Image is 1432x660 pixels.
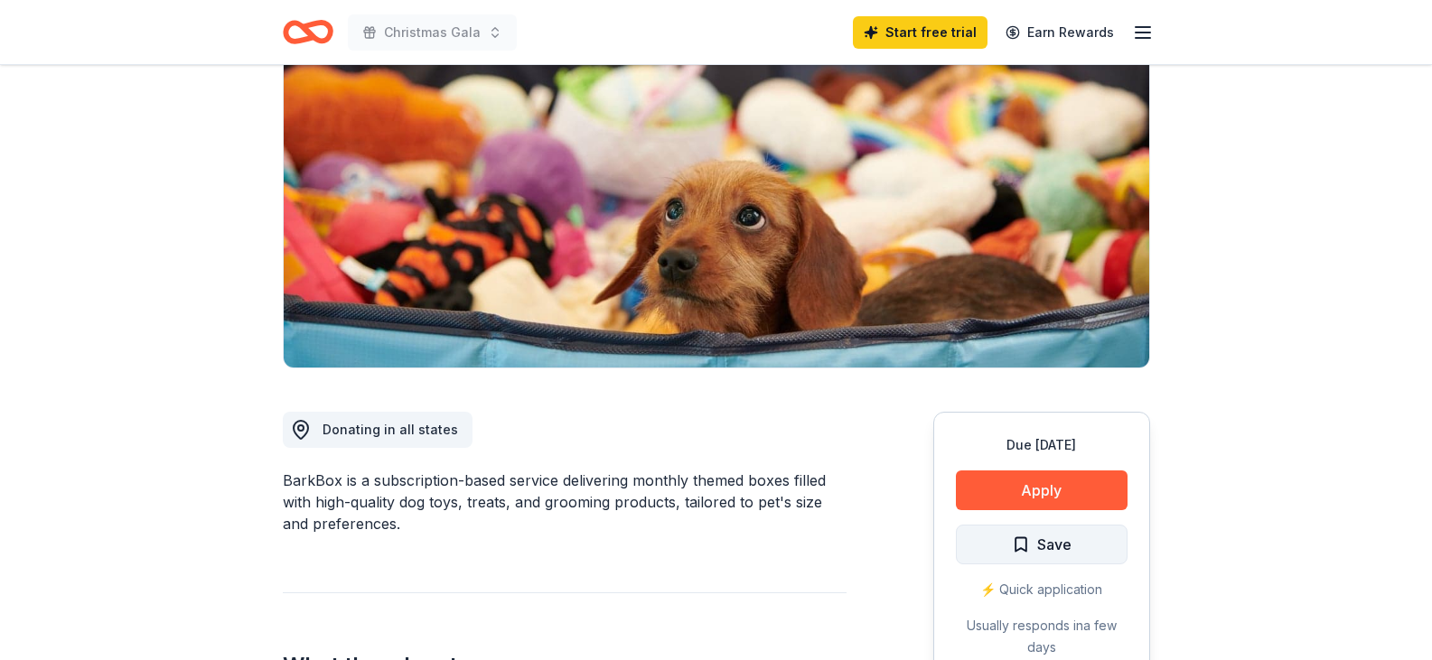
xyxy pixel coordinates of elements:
[995,16,1125,49] a: Earn Rewards
[956,470,1128,510] button: Apply
[853,16,987,49] a: Start free trial
[1037,533,1072,556] span: Save
[323,422,458,437] span: Donating in all states
[956,579,1128,600] div: ⚡️ Quick application
[384,22,481,43] span: Christmas Gala
[956,434,1128,456] div: Due [DATE]
[283,469,847,535] div: BarkBox is a subscription-based service delivering monthly themed boxes filled with high-quality ...
[956,615,1128,658] div: Usually responds in a few days
[956,525,1128,564] button: Save
[283,11,333,53] a: Home
[348,14,517,51] button: Christmas Gala
[284,23,1149,367] img: Image for BarkBox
